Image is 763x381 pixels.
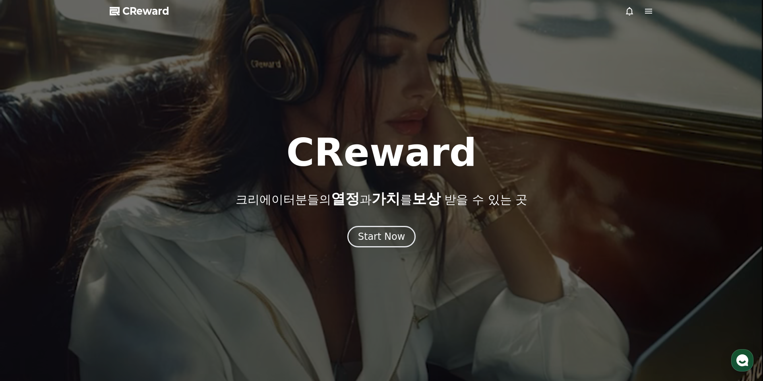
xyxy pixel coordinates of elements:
span: CReward [122,5,169,17]
span: 보상 [412,190,441,207]
h1: CReward [286,134,476,172]
p: 크리에이터분들의 과 를 받을 수 있는 곳 [236,191,527,207]
div: Start Now [358,230,405,243]
a: CReward [110,5,169,17]
span: 열정 [331,190,360,207]
a: Start Now [347,234,416,241]
span: 가치 [372,190,400,207]
button: Start Now [347,226,416,247]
